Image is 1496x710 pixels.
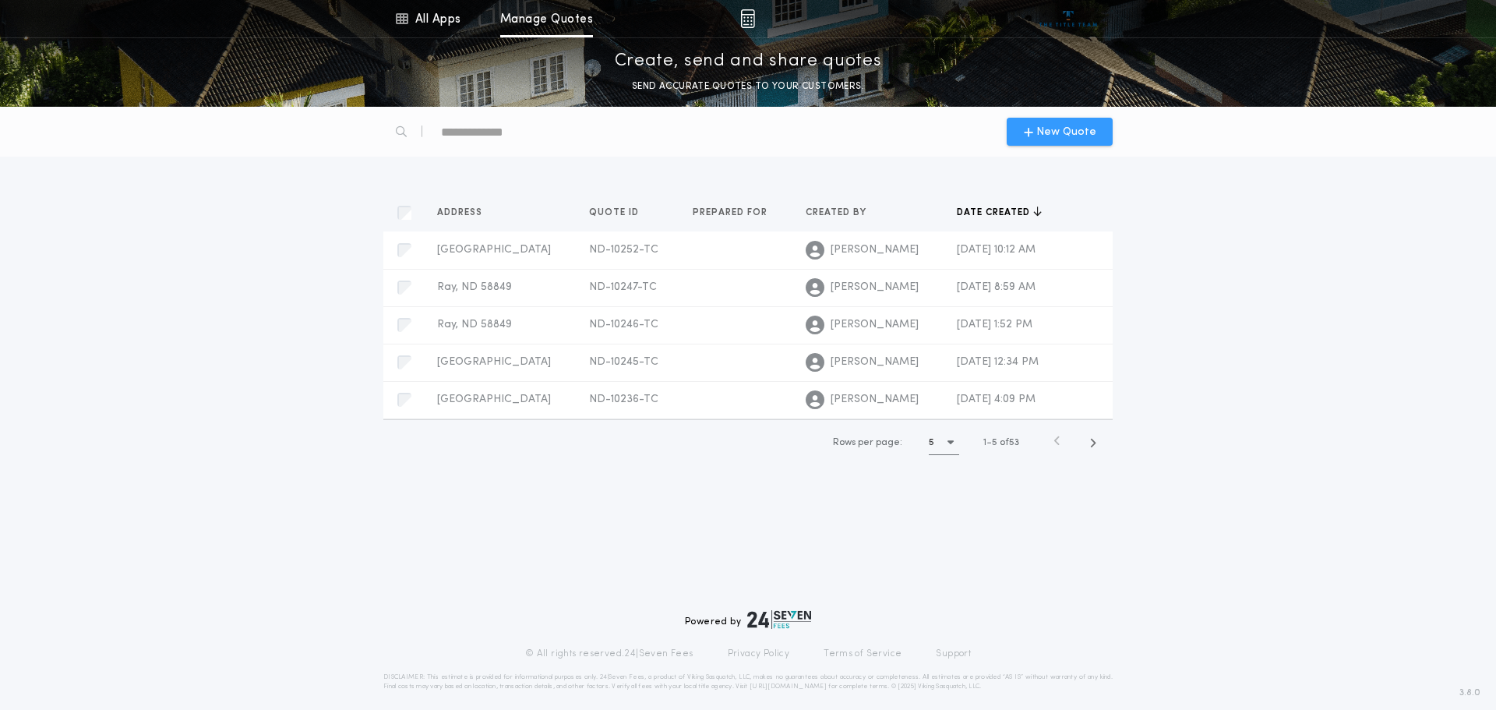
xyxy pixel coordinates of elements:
[589,207,642,219] span: Quote ID
[983,438,986,447] span: 1
[957,356,1039,368] span: [DATE] 12:34 PM
[929,435,934,450] h1: 5
[525,648,693,660] p: © All rights reserved. 24|Seven Fees
[589,319,658,330] span: ND-10246-TC
[1039,11,1098,26] img: vs-icon
[685,610,811,629] div: Powered by
[957,319,1032,330] span: [DATE] 1:52 PM
[589,394,658,405] span: ND-10236-TC
[831,280,919,295] span: [PERSON_NAME]
[929,430,959,455] button: 5
[831,355,919,370] span: [PERSON_NAME]
[437,394,551,405] span: [GEOGRAPHIC_DATA]
[936,648,971,660] a: Support
[589,244,658,256] span: ND-10252-TC
[437,207,485,219] span: Address
[824,648,901,660] a: Terms of Service
[1007,118,1113,146] button: New Quote
[992,438,997,447] span: 5
[589,356,658,368] span: ND-10245-TC
[1036,124,1096,140] span: New Quote
[806,205,878,221] button: Created by
[632,79,864,94] p: SEND ACCURATE QUOTES TO YOUR CUSTOMERS.
[833,438,902,447] span: Rows per page:
[806,207,870,219] span: Created by
[740,9,755,28] img: img
[831,392,919,408] span: [PERSON_NAME]
[693,207,771,219] span: Prepared for
[831,242,919,258] span: [PERSON_NAME]
[589,205,651,221] button: Quote ID
[589,281,657,293] span: ND-10247-TC
[1459,686,1480,700] span: 3.8.0
[728,648,790,660] a: Privacy Policy
[437,205,494,221] button: Address
[437,281,512,293] span: Ray, ND 58849
[437,319,512,330] span: Ray, ND 58849
[750,684,827,690] a: [URL][DOMAIN_NAME]
[831,317,919,333] span: [PERSON_NAME]
[437,244,551,256] span: [GEOGRAPHIC_DATA]
[383,673,1113,691] p: DISCLAIMER: This estimate is provided for informational purposes only. 24|Seven Fees, a product o...
[957,207,1033,219] span: Date created
[747,610,811,629] img: logo
[615,49,882,74] p: Create, send and share quotes
[957,244,1036,256] span: [DATE] 10:12 AM
[957,394,1036,405] span: [DATE] 4:09 PM
[957,281,1036,293] span: [DATE] 8:59 AM
[957,205,1042,221] button: Date created
[437,356,551,368] span: [GEOGRAPHIC_DATA]
[1000,436,1019,450] span: of 53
